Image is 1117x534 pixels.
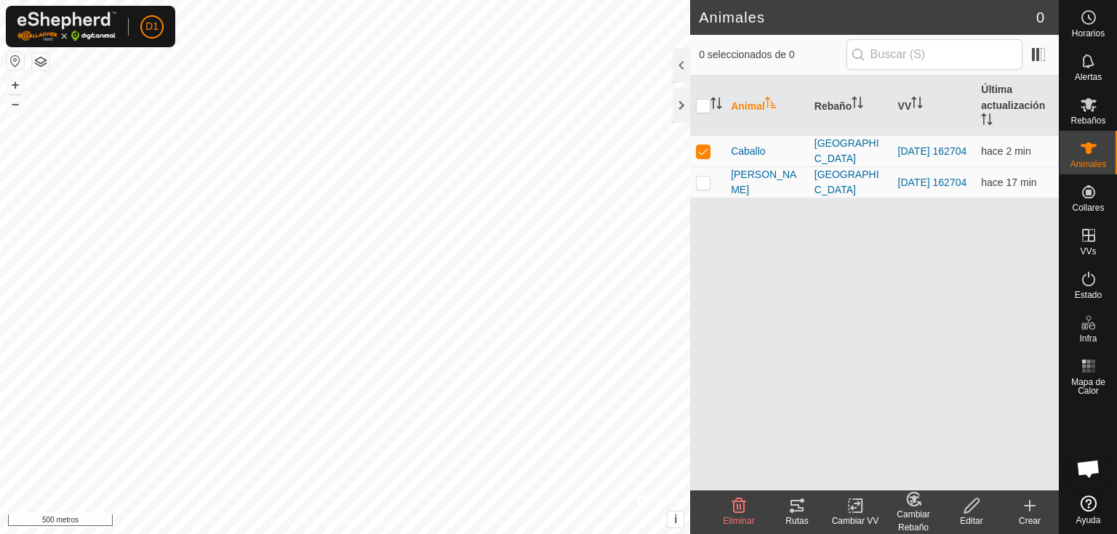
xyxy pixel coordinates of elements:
a: Política de Privacidad [270,515,353,528]
font: [GEOGRAPHIC_DATA] [814,137,879,164]
font: + [12,77,20,92]
font: Eliminar [723,516,754,526]
font: hace 17 min [981,177,1036,188]
button: Capas del Mapa [32,53,49,70]
font: i [674,513,677,525]
p-sorticon: Activar para ordenar [710,100,722,111]
button: i [668,511,684,527]
font: Caballo [731,145,765,157]
div: Chat abierto [1067,447,1110,490]
font: Cambiar VV [832,516,879,526]
span: 11 de octubre de 2025, 12:34 [981,145,1030,157]
font: Política de Privacidad [270,517,353,527]
font: Alertas [1075,72,1102,82]
font: Cambiar Rebaño [897,509,929,533]
a: Contáctenos [372,515,420,528]
p-sorticon: Activar para ordenar [852,99,863,110]
font: VV [898,100,912,112]
img: Logotipo de Gallagher [17,12,116,41]
font: [PERSON_NAME] [731,169,796,195]
font: [GEOGRAPHIC_DATA] [814,169,879,195]
p-sorticon: Activar para ordenar [981,116,993,127]
button: Restablecer Mapa [7,52,24,70]
font: D1 [145,20,159,32]
a: [DATE] 162704 [898,145,967,157]
p-sorticon: Activar para ordenar [765,99,777,110]
font: Rebaños [1070,116,1105,126]
a: Ayuda [1060,490,1117,530]
font: VVs [1080,246,1096,256]
font: Última actualización [981,84,1045,111]
font: Contáctenos [372,517,420,527]
font: Animales [1070,159,1106,169]
font: 0 seleccionados de 0 [699,49,795,60]
font: 0 [1036,9,1044,25]
font: Animales [699,9,765,25]
font: Rutas [785,516,808,526]
font: hace 2 min [981,145,1030,157]
p-sorticon: Activar para ordenar [911,99,923,110]
font: Infra [1079,333,1097,344]
button: – [7,95,24,113]
input: Buscar (S) [846,39,1022,70]
font: Mapa de Calor [1071,377,1105,396]
a: [DATE] 162704 [898,177,967,188]
font: Collares [1072,203,1104,213]
span: 11 de octubre de 2025, 12:19 [981,177,1036,188]
button: + [7,76,24,94]
font: Ayuda [1076,515,1101,525]
font: Animal [731,100,765,112]
font: Rebaño [814,100,852,112]
font: Crear [1019,516,1041,526]
font: Editar [960,516,982,526]
font: Estado [1075,290,1102,300]
font: – [12,96,19,111]
font: Horarios [1072,28,1105,39]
